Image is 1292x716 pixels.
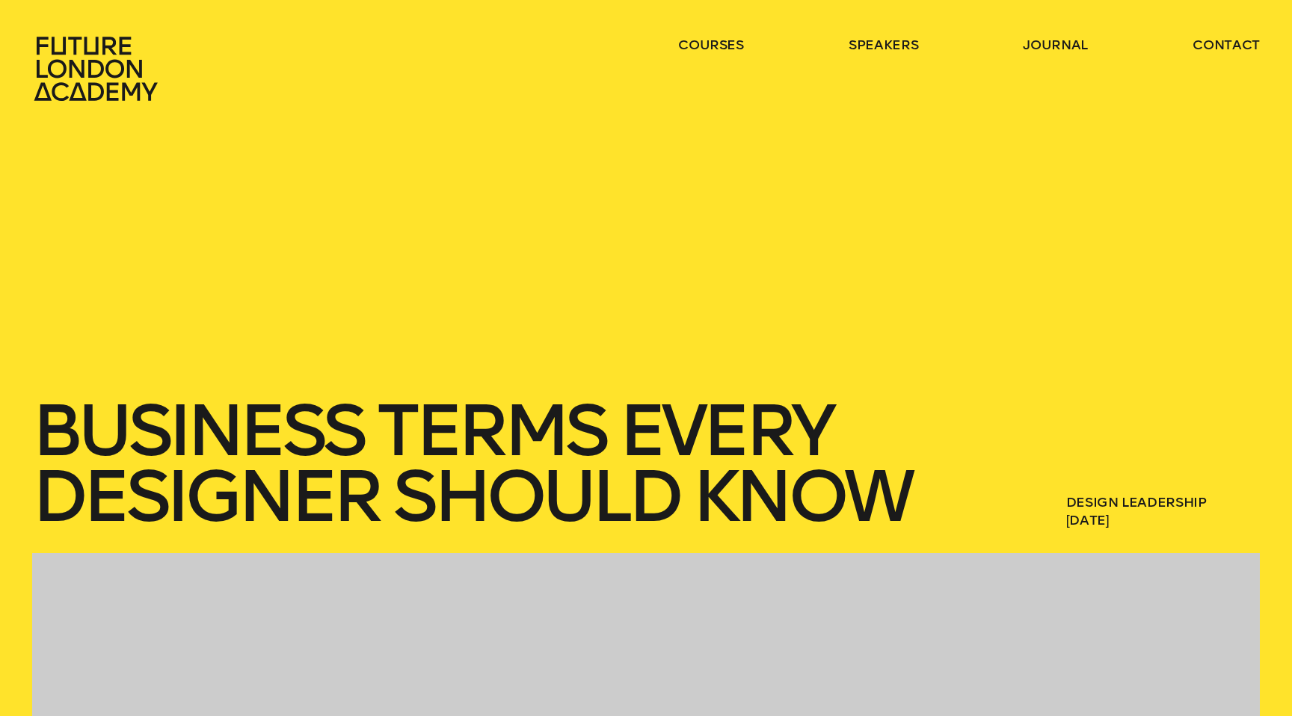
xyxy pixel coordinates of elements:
[32,398,937,529] h1: Business terms every designer should know
[1193,36,1260,54] a: contact
[1066,511,1260,529] span: [DATE]
[678,36,744,54] a: courses
[849,36,918,54] a: speakers
[1023,36,1088,54] a: journal
[1066,494,1207,510] a: Design Leadership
